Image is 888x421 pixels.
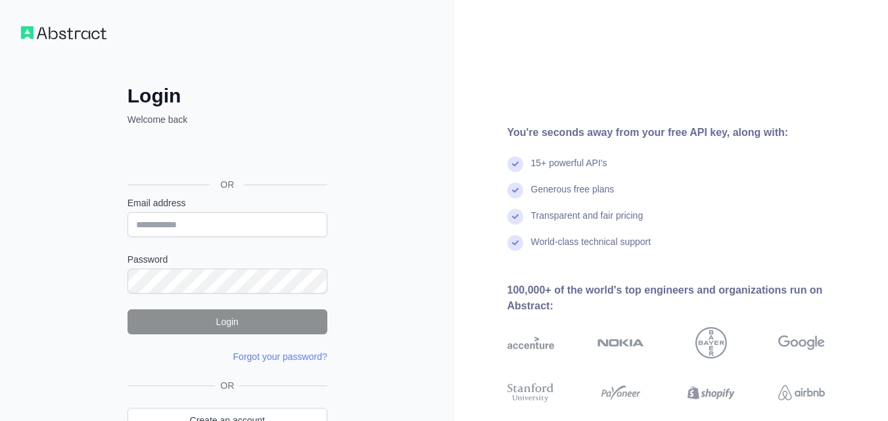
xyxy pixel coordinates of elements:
[695,327,727,359] img: bayer
[507,235,523,251] img: check mark
[688,381,734,405] img: shopify
[21,26,106,39] img: Workflow
[597,381,644,405] img: payoneer
[210,178,245,191] span: OR
[128,113,327,126] p: Welcome back
[507,183,523,198] img: check mark
[507,282,868,314] div: 100,000+ of the world's top engineers and organizations run on Abstract:
[215,379,239,392] span: OR
[597,327,644,359] img: nokia
[531,183,615,209] div: Generous free plans
[507,125,868,141] div: You're seconds away from your free API key, along with:
[507,327,554,359] img: accenture
[778,327,825,359] img: google
[128,196,327,210] label: Email address
[128,84,327,108] h2: Login
[507,156,523,172] img: check mark
[531,209,643,235] div: Transparent and fair pricing
[531,235,651,261] div: World-class technical support
[778,381,825,405] img: airbnb
[128,309,327,334] button: Login
[531,156,607,183] div: 15+ powerful API's
[507,209,523,225] img: check mark
[507,381,554,405] img: stanford university
[128,253,327,266] label: Password
[233,351,327,362] a: Forgot your password?
[121,141,331,169] iframe: Sign in with Google Button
